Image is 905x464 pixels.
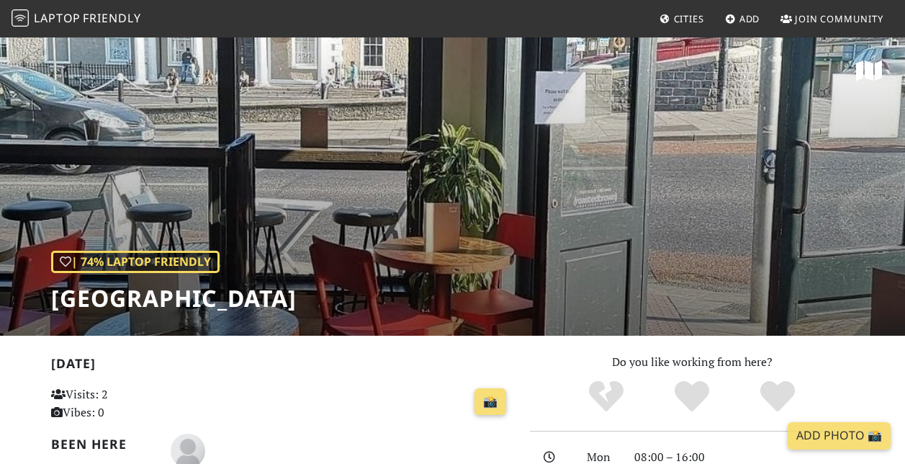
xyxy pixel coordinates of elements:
p: Visits: 2 Vibes: 0 [51,385,194,422]
span: Join Community [795,12,883,25]
span: Cities [674,12,704,25]
div: Yes [649,379,735,415]
span: Friendly [83,10,140,26]
h2: [DATE] [51,356,513,377]
a: Join Community [775,6,889,32]
a: Add [719,6,766,32]
div: No [564,379,649,415]
a: LaptopFriendly LaptopFriendly [12,6,141,32]
span: Add [739,12,760,25]
h1: [GEOGRAPHIC_DATA] [51,285,297,312]
div: | 74% Laptop Friendly [51,251,220,274]
h2: Been here [51,437,153,452]
span: Laptop [34,10,81,26]
a: Add Photo 📸 [788,422,891,450]
img: LaptopFriendly [12,9,29,27]
p: Do you like working from here? [530,353,855,372]
a: 📸 [474,388,506,416]
a: Cities [654,6,710,32]
div: Definitely! [734,379,820,415]
span: Gillian Maxwell [171,442,205,458]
